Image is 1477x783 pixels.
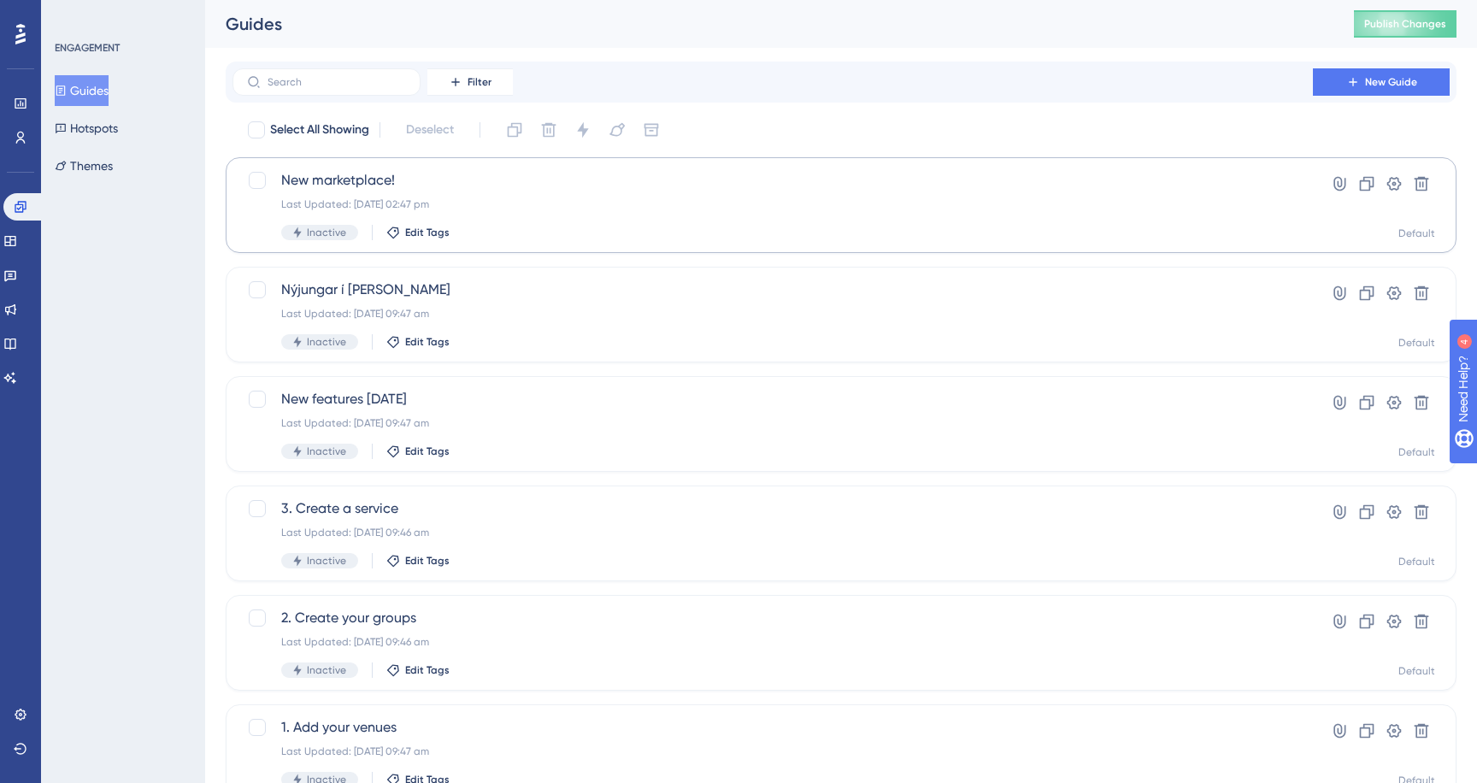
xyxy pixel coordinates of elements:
[281,635,1264,649] div: Last Updated: [DATE] 09:46 am
[468,75,491,89] span: Filter
[268,76,406,88] input: Search
[281,608,1264,628] span: 2. Create your groups
[406,120,454,140] span: Deselect
[281,197,1264,211] div: Last Updated: [DATE] 02:47 pm
[405,335,450,349] span: Edit Tags
[307,444,346,458] span: Inactive
[386,444,450,458] button: Edit Tags
[1398,664,1435,678] div: Default
[270,120,369,140] span: Select All Showing
[307,226,346,239] span: Inactive
[281,389,1264,409] span: New features [DATE]
[281,170,1264,191] span: New marketplace!
[386,663,450,677] button: Edit Tags
[307,554,346,568] span: Inactive
[55,113,118,144] button: Hotspots
[386,226,450,239] button: Edit Tags
[1354,10,1456,38] button: Publish Changes
[281,280,1264,300] span: Nýjungar í [PERSON_NAME]
[281,307,1264,321] div: Last Updated: [DATE] 09:47 am
[119,9,124,22] div: 4
[281,717,1264,738] span: 1. Add your venues
[427,68,513,96] button: Filter
[405,226,450,239] span: Edit Tags
[1313,68,1450,96] button: New Guide
[55,150,113,181] button: Themes
[55,41,120,55] div: ENGAGEMENT
[386,335,450,349] button: Edit Tags
[1364,17,1446,31] span: Publish Changes
[1398,227,1435,240] div: Default
[405,663,450,677] span: Edit Tags
[405,554,450,568] span: Edit Tags
[41,4,108,25] span: Need Help?
[307,335,346,349] span: Inactive
[386,554,450,568] button: Edit Tags
[391,115,469,145] button: Deselect
[307,663,346,677] span: Inactive
[1398,445,1435,459] div: Default
[1365,75,1417,89] span: New Guide
[226,12,1311,36] div: Guides
[55,75,109,106] button: Guides
[281,416,1264,430] div: Last Updated: [DATE] 09:47 am
[281,745,1264,758] div: Last Updated: [DATE] 09:47 am
[281,526,1264,539] div: Last Updated: [DATE] 09:46 am
[1398,555,1435,568] div: Default
[281,498,1264,519] span: 3. Create a service
[405,444,450,458] span: Edit Tags
[1398,336,1435,350] div: Default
